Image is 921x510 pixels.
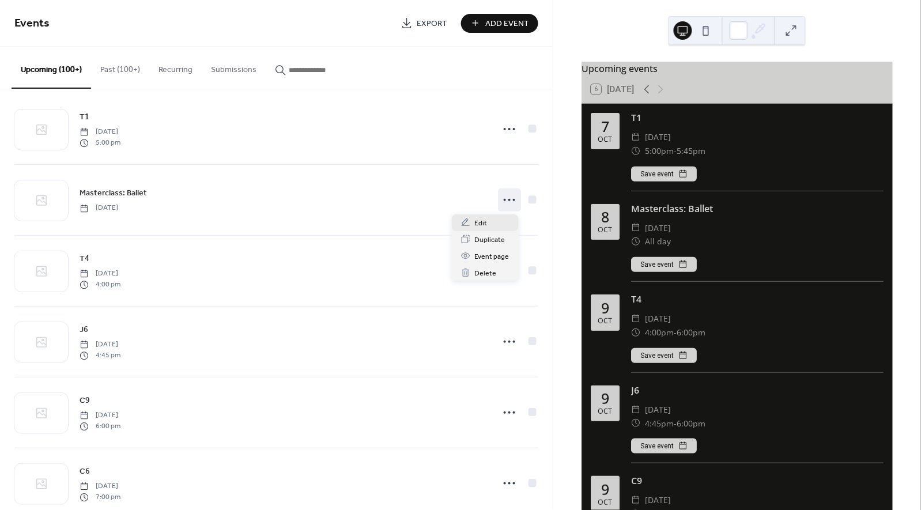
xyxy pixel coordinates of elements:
[12,47,91,89] button: Upcoming (100+)
[582,62,893,75] div: Upcoming events
[80,350,120,361] span: 4:45 pm
[80,421,120,432] span: 6:00 pm
[645,130,671,144] span: [DATE]
[80,127,120,138] span: [DATE]
[631,474,884,488] div: C9
[601,210,609,224] div: 8
[475,267,497,279] span: Delete
[645,144,674,158] span: 5:00pm
[80,279,120,290] span: 4:00 pm
[475,234,505,246] span: Duplicate
[631,167,697,182] button: Save event
[631,257,697,272] button: Save event
[80,394,90,407] a: C9
[631,403,640,417] div: ​
[475,217,488,229] span: Edit
[475,251,509,263] span: Event page
[80,187,147,200] a: Masterclass: Ballet
[80,138,120,148] span: 5:00 pm
[91,47,149,88] button: Past (100+)
[80,482,120,492] span: [DATE]
[461,14,538,33] button: Add Event
[598,136,612,143] div: Oct
[645,221,671,235] span: [DATE]
[392,14,456,33] a: Export
[645,312,671,326] span: [DATE]
[598,499,612,507] div: Oct
[631,111,884,124] div: T1
[80,340,120,350] span: [DATE]
[631,235,640,248] div: ​
[631,144,640,158] div: ​
[80,395,90,407] span: C9
[601,391,609,406] div: 9
[631,130,640,144] div: ​
[598,318,612,325] div: Oct
[631,417,640,430] div: ​
[601,301,609,315] div: 9
[674,417,677,430] span: -
[202,47,266,88] button: Submissions
[80,323,88,337] a: J6
[80,492,120,503] span: 7:00 pm
[80,252,89,266] a: T4
[645,235,671,248] span: All day
[631,312,640,326] div: ​
[80,411,120,421] span: [DATE]
[14,13,50,35] span: Events
[645,493,671,507] span: [DATE]
[80,466,90,478] span: C6
[80,188,147,200] span: Masterclass: Ballet
[674,144,677,158] span: -
[631,221,640,235] div: ​
[631,383,884,397] div: J6
[677,326,705,339] span: 6:00pm
[80,254,89,266] span: T4
[677,417,705,430] span: 6:00pm
[601,119,609,134] div: 7
[631,348,697,363] button: Save event
[80,269,120,279] span: [DATE]
[645,417,674,430] span: 4:45pm
[486,18,530,30] span: Add Event
[631,493,640,507] div: ​
[677,144,705,158] span: 5:45pm
[80,324,88,337] span: J6
[80,203,118,214] span: [DATE]
[80,112,89,124] span: T1
[645,326,674,339] span: 4:00pm
[631,292,884,306] div: T4
[645,403,671,417] span: [DATE]
[631,202,884,216] div: Masterclass: Ballet
[674,326,677,339] span: -
[601,482,609,497] div: 9
[80,465,90,478] a: C6
[80,111,89,124] a: T1
[631,439,697,454] button: Save event
[417,18,448,30] span: Export
[598,408,612,415] div: Oct
[598,226,612,234] div: Oct
[149,47,202,88] button: Recurring
[631,326,640,339] div: ​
